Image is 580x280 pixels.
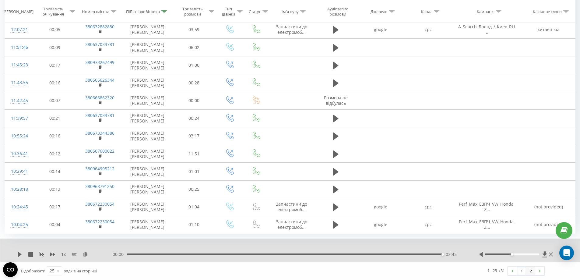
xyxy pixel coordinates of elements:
a: 380964995212 [85,166,114,172]
div: Accessibility label [441,253,444,256]
td: 00:17 [33,198,77,216]
td: 11:51 [172,145,216,163]
td: [PERSON_NAME] [PERSON_NAME] [123,127,172,145]
div: [PERSON_NAME] [3,9,33,14]
div: Ключове слово [533,9,562,14]
td: [PERSON_NAME] [PERSON_NAME] [123,145,172,163]
div: 11:45:23 [11,59,27,71]
td: 01:04 [172,198,216,216]
div: Accessibility label [511,253,513,256]
td: cpc [404,21,452,38]
div: 25 [50,268,54,274]
a: 2 [526,267,535,275]
div: 10:28:18 [11,183,27,195]
span: Perf_Max_ЕЗПЧ_VW_Honda_Z... [459,201,515,212]
td: 00:05 [33,21,77,38]
td: 00:17 [33,56,77,74]
div: ПІБ співробітника [126,9,160,14]
td: [PERSON_NAME] [PERSON_NAME] [123,109,172,127]
div: Номер клієнта [82,9,109,14]
td: [PERSON_NAME] [PERSON_NAME] [123,74,172,92]
div: Кампанія [477,9,494,14]
td: 01:01 [172,163,216,180]
td: [PERSON_NAME] [PERSON_NAME] [123,56,172,74]
td: 00:04 [33,216,77,233]
div: 11:51:46 [11,41,27,53]
td: 00:07 [33,92,77,109]
td: 03:59 [172,21,216,38]
td: (not provided) [522,216,575,233]
td: [PERSON_NAME] [PERSON_NAME] [123,92,172,109]
div: 11:43:55 [11,77,27,89]
div: Open Intercom Messenger [559,246,574,260]
a: 380673344386 [85,130,114,136]
td: 00:00 [172,92,216,109]
a: 380507600022 [85,148,114,154]
td: [PERSON_NAME] [PERSON_NAME] [123,198,172,216]
td: 00:24 [172,109,216,127]
a: 380637033781 [85,41,114,47]
div: 10:24:45 [11,201,27,213]
span: 00:00 [113,251,127,257]
td: китаец юа [522,21,575,38]
button: Open CMP widget [3,262,18,277]
span: Perf_Max_ЕЗПЧ_VW_Honda_Z... [459,219,515,230]
td: google [357,216,404,233]
a: 380672230054 [85,201,114,207]
a: 380666862320 [85,95,114,101]
td: 00:16 [33,127,77,145]
a: 380968791250 [85,183,114,189]
td: 01:10 [172,216,216,233]
div: Статус [249,9,261,14]
td: [PERSON_NAME] [PERSON_NAME] [123,216,172,233]
a: 380672230054 [85,219,114,225]
div: 10:55:24 [11,130,27,142]
td: 00:14 [33,163,77,180]
td: [PERSON_NAME] [PERSON_NAME] [123,180,172,198]
span: Запчастини до електромоб... [276,24,307,35]
div: 11:42:45 [11,95,27,107]
td: 00:12 [33,145,77,163]
span: Запчастини до електромоб... [276,219,307,230]
div: 12:07:21 [11,24,27,36]
div: Ім'я пулу [282,9,299,14]
td: 00:16 [33,74,77,92]
div: Джерело [371,9,388,14]
div: Аудіозапис розмови [320,6,355,17]
span: A_Search_Бренд_/_Киев_RU... [458,24,516,35]
span: рядків на сторінці [64,268,97,274]
a: 380632882880 [85,24,114,30]
a: 380973267499 [85,59,114,65]
div: 10:36:41 [11,148,27,160]
a: 380637033781 [85,112,114,118]
div: Тривалість розмови [178,6,208,17]
td: [PERSON_NAME] [PERSON_NAME] [123,21,172,38]
td: google [357,198,404,216]
div: Тип дзвінка [221,6,236,17]
div: Канал [421,9,432,14]
td: (not provided) [522,198,575,216]
a: 380505626344 [85,77,114,83]
span: 1 x [61,251,66,257]
div: 10:29:41 [11,165,27,177]
td: cpc [404,216,452,233]
span: Розмова не відбулась [324,95,348,106]
span: Відображати [21,268,45,274]
div: Тривалість очікування [38,6,69,17]
td: google [357,21,404,38]
td: 06:02 [172,39,216,56]
span: Запчастини до електромоб... [276,201,307,212]
td: 00:25 [172,180,216,198]
td: cpc [404,198,452,216]
td: [PERSON_NAME] [PERSON_NAME] [123,163,172,180]
td: 01:00 [172,56,216,74]
span: 03:45 [446,251,457,257]
td: 00:09 [33,39,77,56]
td: 03:17 [172,127,216,145]
div: 1 - 25 з 31 [487,268,505,274]
td: 00:13 [33,180,77,198]
div: 10:04:25 [11,219,27,231]
td: [PERSON_NAME] [PERSON_NAME] [123,39,172,56]
a: 1 [517,267,526,275]
td: 00:21 [33,109,77,127]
